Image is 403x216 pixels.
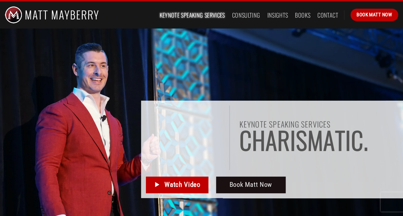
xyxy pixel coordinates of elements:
[350,9,398,21] a: Book Matt Now
[239,120,398,128] h1: Keynote Speaking Services
[357,11,392,19] span: Book Matt Now
[267,9,288,21] a: Insights
[146,177,208,193] a: Watch Video
[164,179,200,190] span: Watch Video
[216,177,286,193] a: Book Matt Now
[150,112,220,163] img: Top 30 Leadership Experts
[295,9,310,21] a: Books
[230,179,272,190] span: Book Matt Now
[5,1,99,29] img: Matt Mayberry
[317,9,338,21] a: Contact
[232,9,260,21] a: Consulting
[159,9,225,21] a: Keynote Speaking Services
